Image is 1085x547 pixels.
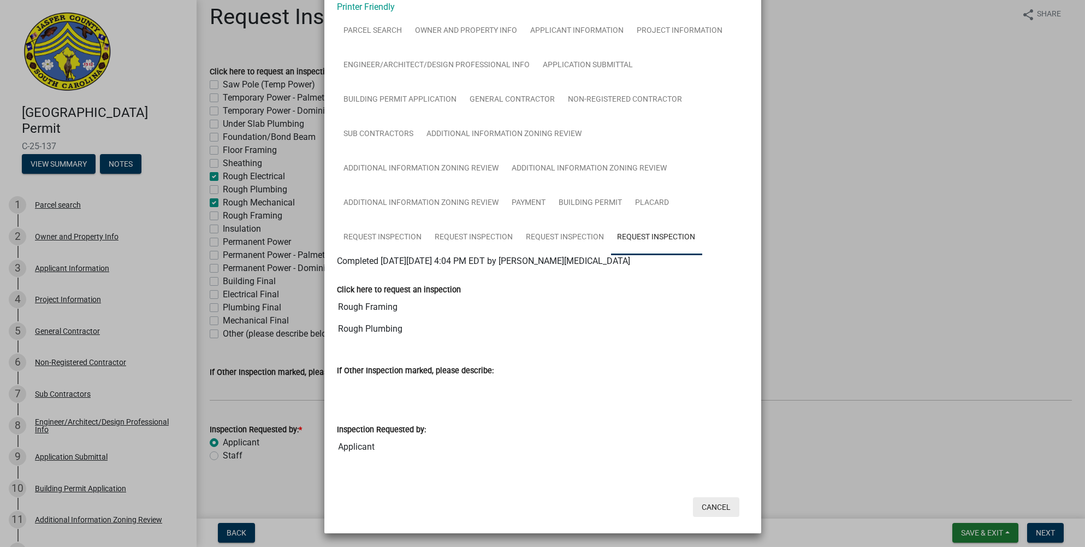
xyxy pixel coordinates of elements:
a: Request Inspection [429,220,520,255]
a: Engineer/Architect/Design Professional Info [337,48,537,83]
span: Completed [DATE][DATE] 4:04 PM EDT by [PERSON_NAME][MEDICAL_DATA] [337,256,631,266]
a: Parcel search [337,14,409,49]
a: Sub Contractors [337,117,420,152]
a: Applicant Information [524,14,631,49]
a: Application Submittal [537,48,640,83]
a: Additional Information Zoning Review [506,151,674,186]
a: Request Inspection [337,220,429,255]
a: Building Permit [553,186,629,221]
label: If Other Inspection marked, please describe: [337,367,494,375]
a: Request Inspection [520,220,611,255]
label: Inspection Requested by: [337,426,426,434]
a: Building Permit Application [337,83,464,117]
label: Click here to request an inspection [337,286,461,294]
a: Project Information [631,14,730,49]
a: Printer Friendly [337,2,395,12]
a: Additional Information Zoning Review [337,186,506,221]
a: Additional Information Zoning Review [337,151,506,186]
a: General Contractor [464,83,562,117]
a: Non-Registered Contractor [562,83,689,117]
a: Additional Information Zoning Review [420,117,589,152]
a: Placard [629,186,676,221]
a: Owner and Property Info [409,14,524,49]
a: Request Inspection [611,220,702,255]
a: Payment [506,186,553,221]
button: Cancel [693,497,739,517]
